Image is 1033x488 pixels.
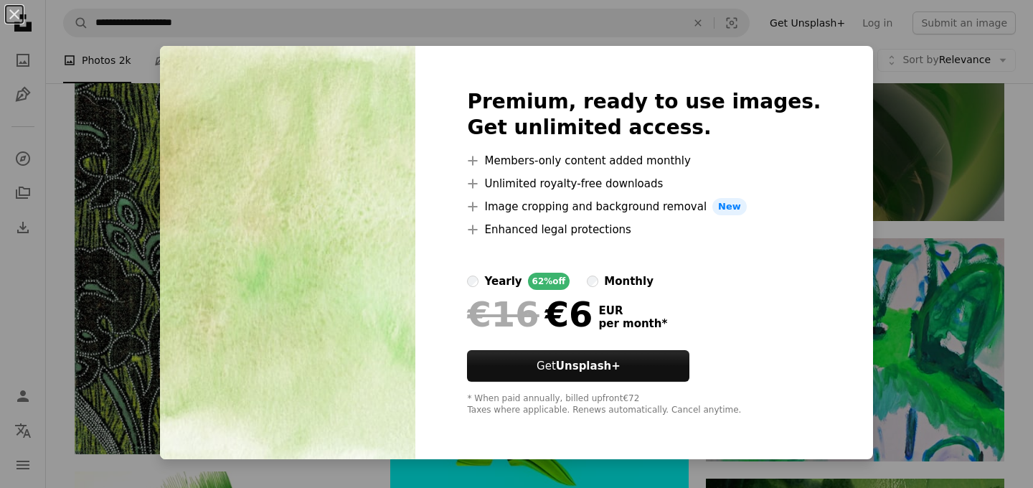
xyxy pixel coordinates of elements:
li: Image cropping and background removal [467,198,821,215]
div: yearly [484,273,522,290]
li: Enhanced legal protections [467,221,821,238]
li: Members-only content added monthly [467,152,821,169]
div: monthly [604,273,654,290]
div: 62% off [528,273,570,290]
h2: Premium, ready to use images. Get unlimited access. [467,89,821,141]
span: €16 [467,296,539,333]
li: Unlimited royalty-free downloads [467,175,821,192]
img: premium_photo-1671118665719-da348d44edb9 [160,46,415,459]
div: * When paid annually, billed upfront €72 Taxes where applicable. Renews automatically. Cancel any... [467,393,821,416]
div: €6 [467,296,593,333]
span: New [712,198,747,215]
strong: Unsplash+ [556,360,621,372]
input: yearly62%off [467,276,478,287]
span: EUR [598,304,667,317]
input: monthly [587,276,598,287]
button: GetUnsplash+ [467,350,689,382]
span: per month * [598,317,667,330]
